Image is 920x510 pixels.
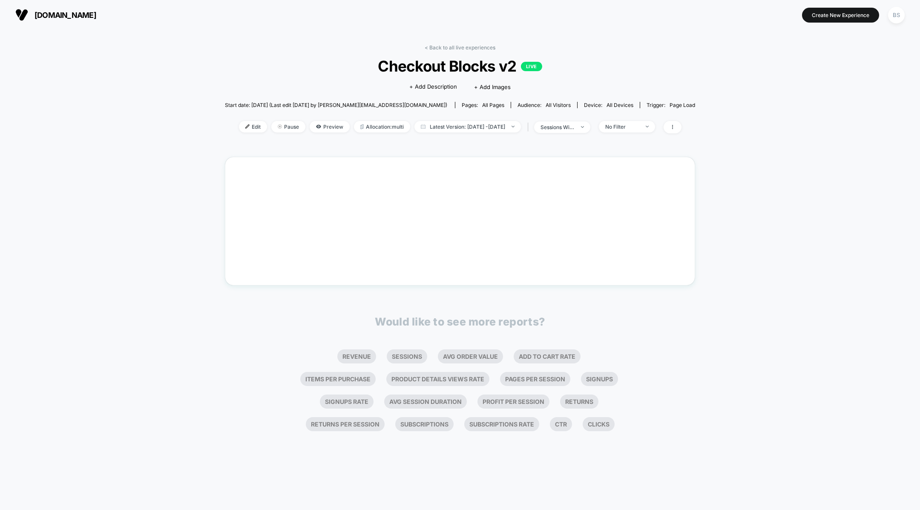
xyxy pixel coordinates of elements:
li: Revenue [337,349,376,363]
span: Start date: [DATE] (Last edit [DATE] by [PERSON_NAME][EMAIL_ADDRESS][DOMAIN_NAME]) [225,102,447,108]
a: < Back to all live experiences [425,44,495,51]
span: Allocation: multi [354,121,410,133]
span: Checkout Blocks v2 [248,57,671,75]
div: sessions with impression [540,124,575,130]
li: Product Details Views Rate [386,372,489,386]
div: Trigger: [647,102,695,108]
span: Page Load [670,102,695,108]
img: end [581,126,584,128]
img: rebalance [360,124,364,129]
button: Create New Experience [802,8,879,23]
span: | [525,121,534,133]
img: calendar [421,124,425,129]
li: Sessions [387,349,427,363]
span: Latest Version: [DATE] - [DATE] [414,121,521,133]
li: Ctr [550,417,572,431]
div: No Filter [605,124,639,130]
span: [DOMAIN_NAME] [34,11,96,20]
span: All Visitors [546,102,571,108]
img: end [278,124,282,129]
li: Returns Per Session [306,417,385,431]
button: [DOMAIN_NAME] [13,8,99,22]
li: Signups Rate [320,395,374,409]
p: Would like to see more reports? [375,315,545,328]
li: Signups [581,372,618,386]
div: BS [888,7,905,23]
img: end [646,126,649,127]
span: Edit [239,121,267,133]
li: Clicks [583,417,615,431]
li: Add To Cart Rate [514,349,581,363]
li: Avg Session Duration [384,395,467,409]
div: Audience: [517,102,571,108]
span: all pages [482,102,504,108]
img: edit [245,124,250,129]
li: Returns [560,395,598,409]
span: all devices [607,102,633,108]
li: Pages Per Session [500,372,570,386]
button: BS [885,6,907,24]
li: Items Per Purchase [300,372,376,386]
li: Avg Order Value [438,349,503,363]
span: Device: [577,102,640,108]
li: Subscriptions [395,417,454,431]
img: end [512,126,515,127]
span: Pause [271,121,305,133]
li: Subscriptions Rate [464,417,539,431]
span: Preview [310,121,350,133]
div: Pages: [462,102,504,108]
span: + Add Description [409,83,457,91]
img: Visually logo [15,9,28,21]
li: Profit Per Session [477,395,549,409]
p: LIVE [521,62,542,71]
span: + Add Images [474,84,511,90]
